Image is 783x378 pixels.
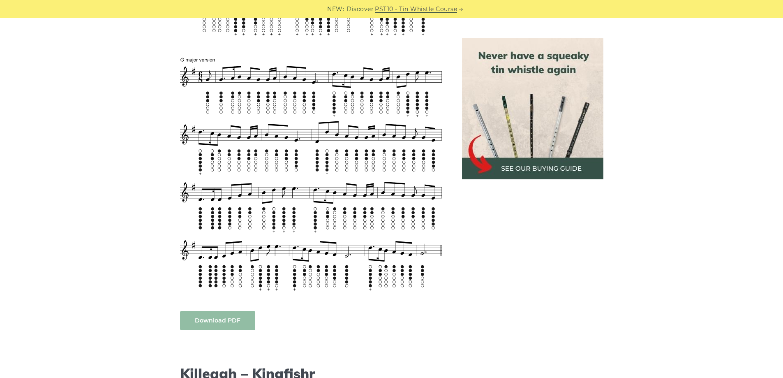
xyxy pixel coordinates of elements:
span: NEW: [327,5,344,14]
a: Download PDF [180,311,255,330]
a: PST10 - Tin Whistle Course [375,5,457,14]
span: Discover [346,5,374,14]
img: tin whistle buying guide [462,38,603,179]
